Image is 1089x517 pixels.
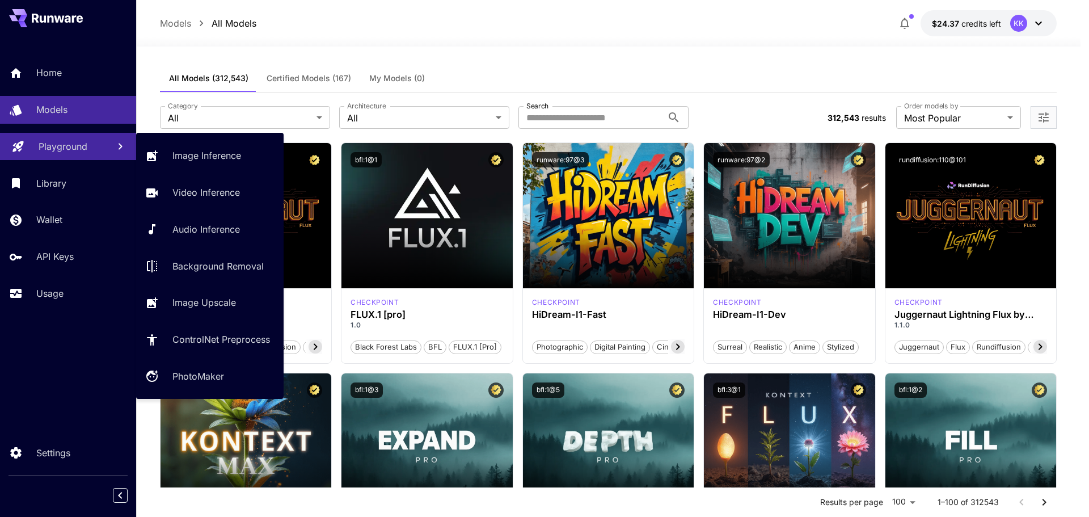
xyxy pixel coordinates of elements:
span: pro [303,342,323,353]
button: bfl:1@1 [351,152,382,167]
span: All Models (312,543) [169,73,248,83]
span: Cinematic [653,342,695,353]
h3: HiDream-I1-Fast [532,309,685,320]
button: $24.36641 [921,10,1057,36]
p: 1.0 [351,320,504,330]
button: bfl:1@3 [351,383,383,398]
a: Audio Inference [136,216,284,243]
p: API Keys [36,250,74,263]
label: Category [168,101,198,111]
p: Library [36,176,66,190]
span: Anime [790,342,820,353]
button: Certified Model – Vetted for best performance and includes a commercial license. [669,383,685,398]
div: HiDream Dev [713,297,761,308]
span: All [168,111,312,125]
p: Background Removal [172,259,264,273]
nav: breadcrumb [160,16,256,30]
button: rundiffusion:110@101 [894,152,970,167]
div: FLUX.1 D [894,297,943,308]
span: FLUX.1 [pro] [449,342,501,353]
p: checkpoint [894,297,943,308]
span: $24.37 [932,19,961,28]
p: All Models [212,16,256,30]
p: Models [36,103,67,116]
p: Home [36,66,62,79]
a: ControlNet Preprocess [136,326,284,354]
span: BFL [424,342,446,353]
h3: HiDream-I1-Dev [713,309,866,320]
div: 100 [888,494,919,510]
span: All [347,111,491,125]
span: Digital Painting [590,342,649,353]
button: bfl:1@5 [532,383,564,398]
a: Video Inference [136,179,284,207]
span: My Models (0) [369,73,425,83]
span: Most Popular [904,111,1003,125]
span: credits left [961,19,1001,28]
p: checkpoint [351,297,399,308]
button: Certified Model – Vetted for best performance and includes a commercial license. [488,152,504,167]
span: Surreal [714,342,746,353]
button: Certified Model – Vetted for best performance and includes a commercial license. [1032,152,1047,167]
label: Search [526,101,548,111]
a: Image Inference [136,142,284,170]
button: Collapse sidebar [113,488,128,503]
p: checkpoint [532,297,580,308]
span: flux [947,342,969,353]
button: Certified Model – Vetted for best performance and includes a commercial license. [851,152,866,167]
p: Image Upscale [172,296,236,309]
div: Collapse sidebar [121,485,136,506]
p: Settings [36,446,70,460]
h3: FLUX.1 [pro] [351,309,504,320]
span: 312,543 [828,113,859,123]
span: Realistic [750,342,786,353]
button: Certified Model – Vetted for best performance and includes a commercial license. [669,152,685,167]
p: Usage [36,287,64,300]
p: Playground [39,140,87,153]
span: Certified Models (167) [267,73,351,83]
span: Black Forest Labs [351,342,421,353]
p: PhotoMaker [172,369,224,383]
a: Image Upscale [136,289,284,317]
button: Certified Model – Vetted for best performance and includes a commercial license. [307,383,322,398]
p: Audio Inference [172,222,240,236]
button: Certified Model – Vetted for best performance and includes a commercial license. [1032,383,1047,398]
a: Background Removal [136,252,284,280]
button: Open more filters [1037,111,1050,125]
p: Image Inference [172,149,241,162]
span: rundiffusion [973,342,1025,353]
button: runware:97@3 [532,152,589,167]
span: Photographic [533,342,587,353]
div: HiDream Fast [532,297,580,308]
p: Results per page [820,497,883,508]
p: Wallet [36,213,62,226]
p: Models [160,16,191,30]
a: PhotoMaker [136,363,284,390]
span: juggernaut [895,342,943,353]
span: results [862,113,886,123]
p: 1.1.0 [894,320,1048,330]
label: Architecture [347,101,386,111]
div: fluxpro [351,297,399,308]
button: bfl:1@2 [894,383,927,398]
div: $24.36641 [932,18,1001,30]
span: Stylized [823,342,858,353]
p: 1–100 of 312543 [938,497,999,508]
button: bfl:3@1 [713,383,745,398]
button: Certified Model – Vetted for best performance and includes a commercial license. [851,383,866,398]
p: ControlNet Preprocess [172,333,270,346]
button: runware:97@2 [713,152,770,167]
button: Certified Model – Vetted for best performance and includes a commercial license. [307,152,322,167]
h3: Juggernaut Lightning Flux by RunDiffusion [894,309,1048,320]
label: Order models by [904,101,958,111]
p: checkpoint [713,297,761,308]
div: KK [1010,15,1027,32]
p: Video Inference [172,186,240,199]
button: Go to next page [1033,491,1056,514]
button: Certified Model – Vetted for best performance and includes a commercial license. [488,383,504,398]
